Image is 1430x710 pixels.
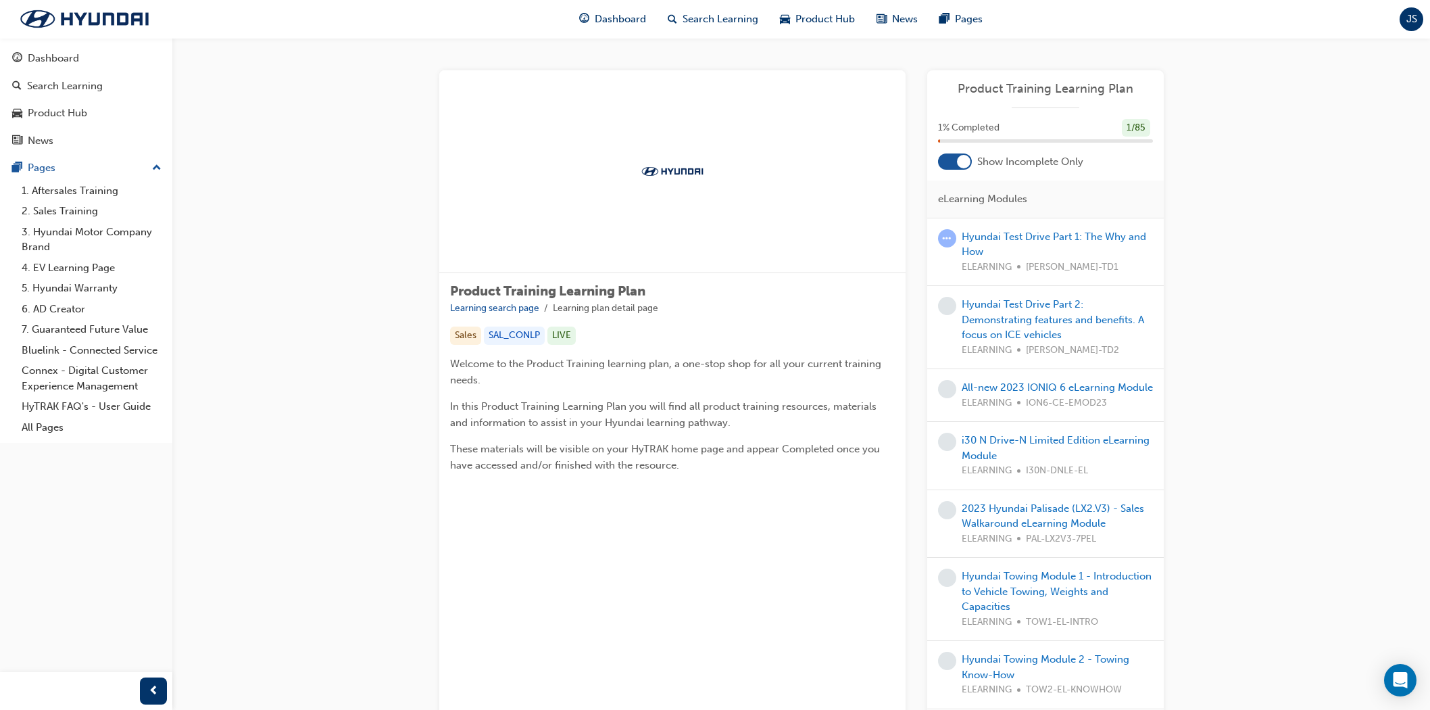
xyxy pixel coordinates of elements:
span: news-icon [877,11,887,28]
a: 2023 Hyundai Palisade (LX2.V3) - Sales Walkaround eLearning Module [962,502,1144,530]
span: car-icon [780,11,790,28]
a: News [5,128,167,153]
span: learningRecordVerb_NONE-icon [938,569,956,587]
a: Dashboard [5,46,167,71]
button: DashboardSearch LearningProduct HubNews [5,43,167,156]
a: 5. Hyundai Warranty [16,278,167,299]
a: 4. EV Learning Page [16,258,167,279]
span: TOW1-EL-INTRO [1026,615,1098,630]
a: All Pages [16,417,167,438]
a: 7. Guaranteed Future Value [16,319,167,340]
span: learningRecordVerb_ATTEMPT-icon [938,229,956,247]
div: LIVE [547,327,576,345]
div: Product Hub [28,105,87,121]
span: search-icon [12,80,22,93]
a: i30 N Drive-N Limited Edition eLearning Module [962,434,1150,462]
span: learningRecordVerb_NONE-icon [938,297,956,315]
a: 3. Hyundai Motor Company Brand [16,222,167,258]
span: up-icon [152,160,162,177]
span: Pages [955,11,983,27]
span: Dashboard [595,11,646,27]
span: guage-icon [12,53,22,65]
a: Hyundai Test Drive Part 2: Demonstrating features and benefits. A focus on ICE vehicles [962,298,1144,341]
span: guage-icon [579,11,589,28]
a: Connex - Digital Customer Experience Management [16,360,167,396]
span: PAL-LX2V3-7PEL [1026,531,1096,547]
a: HyTRAK FAQ's - User Guide [16,396,167,417]
span: TOW2-EL-KNOWHOW [1026,682,1122,698]
a: All-new 2023 IONIQ 6 eLearning Module [962,381,1153,394]
div: 1 / 85 [1122,119,1150,137]
span: pages-icon [939,11,950,28]
button: JS [1400,7,1423,31]
button: Pages [5,156,167,181]
span: JS [1406,11,1417,27]
span: I30N-DNLE-EL [1026,463,1088,479]
a: Hyundai Towing Module 2 - Towing Know-How [962,653,1129,681]
a: news-iconNews [866,5,929,33]
a: guage-iconDashboard [568,5,657,33]
span: News [892,11,918,27]
a: Hyundai Towing Module 1 - Introduction to Vehicle Towing, Weights and Capacities [962,570,1152,613]
a: 2. Sales Training [16,201,167,222]
span: In this Product Training Learning Plan you will find all product training resources, materials an... [450,400,879,429]
span: ELEARNING [962,615,1012,630]
a: 1. Aftersales Training [16,181,167,202]
li: Learning plan detail page [553,301,658,316]
span: search-icon [668,11,677,28]
a: car-iconProduct Hub [769,5,866,33]
a: Learning search page [450,302,539,314]
a: Search Learning [5,74,167,99]
img: Trak [7,5,162,33]
span: These materials will be visible on your HyTRAK home page and appear Completed once you have acces... [450,443,883,471]
span: Product Training Learning Plan [450,283,645,299]
span: Show Incomplete Only [977,154,1083,170]
span: ELEARNING [962,463,1012,479]
span: news-icon [12,135,22,147]
span: Product Hub [795,11,855,27]
span: prev-icon [149,683,159,700]
span: ELEARNING [962,531,1012,547]
div: SAL_CONLP [484,327,545,345]
span: learningRecordVerb_NONE-icon [938,433,956,451]
div: News [28,133,53,149]
div: Sales [450,327,481,345]
div: Dashboard [28,51,79,66]
span: car-icon [12,108,22,120]
a: 6. AD Creator [16,299,167,320]
span: ION6-CE-EMOD23 [1026,396,1107,411]
a: Product Training Learning Plan [938,81,1153,97]
span: learningRecordVerb_NONE-icon [938,501,956,519]
span: learningRecordVerb_NONE-icon [938,652,956,670]
span: ELEARNING [962,682,1012,698]
div: Open Intercom Messenger [1384,664,1416,696]
span: [PERSON_NAME]-TD1 [1026,260,1118,275]
a: Bluelink - Connected Service [16,340,167,361]
a: Product Hub [5,101,167,126]
span: pages-icon [12,162,22,174]
span: ELEARNING [962,396,1012,411]
span: 1 % Completed [938,120,1000,136]
a: pages-iconPages [929,5,993,33]
span: eLearning Modules [938,191,1027,207]
div: Search Learning [27,78,103,94]
span: learningRecordVerb_NONE-icon [938,380,956,398]
span: Welcome to the Product Training learning plan, a one-stop shop for all your current training needs. [450,358,884,386]
span: ELEARNING [962,343,1012,358]
span: ELEARNING [962,260,1012,275]
div: Pages [28,160,55,176]
span: [PERSON_NAME]-TD2 [1026,343,1119,358]
span: Search Learning [683,11,758,27]
a: search-iconSearch Learning [657,5,769,33]
img: Trak [635,164,710,178]
a: Hyundai Test Drive Part 1: The Why and How [962,231,1146,258]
